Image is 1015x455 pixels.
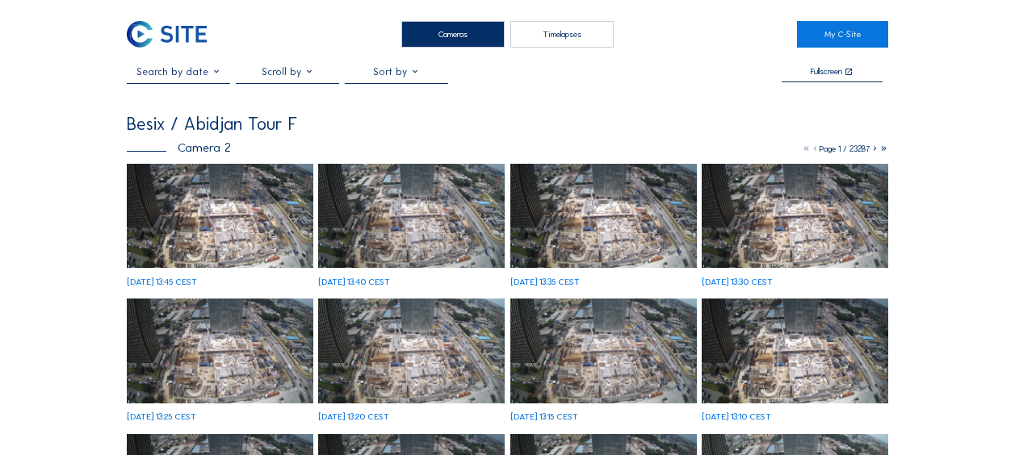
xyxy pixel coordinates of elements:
[820,144,870,154] span: Page 1 / 23287
[127,141,231,153] div: Camera 2
[510,21,614,48] div: Timelapses
[318,278,390,286] div: [DATE] 13:40 CEST
[510,278,580,286] div: [DATE] 13:35 CEST
[510,298,697,403] img: image_53225408
[318,164,505,269] img: image_53226181
[702,298,888,403] img: image_53225328
[127,412,196,421] div: [DATE] 13:25 CEST
[811,67,842,77] div: Fullscreen
[797,21,888,48] a: My C-Site
[702,278,773,286] div: [DATE] 13:30 CEST
[702,164,888,269] img: image_53225838
[127,298,313,403] img: image_53225738
[401,21,505,48] div: Cameras
[127,164,313,269] img: image_53226278
[702,412,771,421] div: [DATE] 13:10 CEST
[127,21,207,48] img: C-SITE Logo
[127,278,197,286] div: [DATE] 13:45 CEST
[127,115,297,133] div: Besix / Abidjan Tour F
[510,164,697,269] img: image_53225951
[510,412,578,421] div: [DATE] 13:15 CEST
[318,412,389,421] div: [DATE] 13:20 CEST
[318,298,505,403] img: image_53225642
[127,21,218,48] a: C-SITE Logo
[127,66,230,77] input: Search by date 󰅀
